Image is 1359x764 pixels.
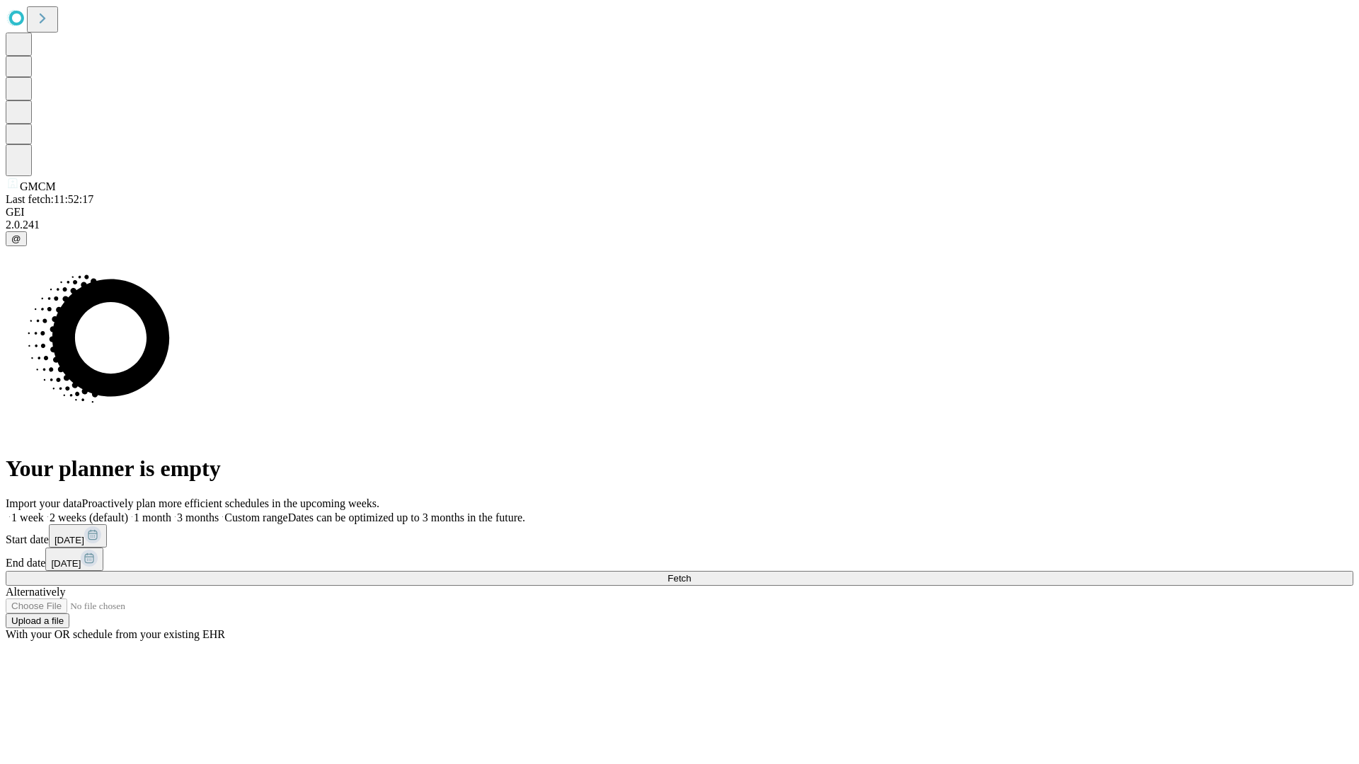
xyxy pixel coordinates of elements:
[667,573,691,584] span: Fetch
[45,548,103,571] button: [DATE]
[6,231,27,246] button: @
[11,511,44,523] span: 1 week
[82,497,379,509] span: Proactively plan more efficient schedules in the upcoming weeks.
[6,206,1353,219] div: GEI
[50,511,128,523] span: 2 weeks (default)
[6,548,1353,571] div: End date
[224,511,287,523] span: Custom range
[6,456,1353,482] h1: Your planner is empty
[6,219,1353,231] div: 2.0.241
[6,524,1353,548] div: Start date
[6,613,69,628] button: Upload a file
[6,628,225,640] span: With your OR schedule from your existing EHR
[134,511,171,523] span: 1 month
[11,233,21,244] span: @
[51,558,81,569] span: [DATE]
[6,571,1353,586] button: Fetch
[288,511,525,523] span: Dates can be optimized up to 3 months in the future.
[6,193,93,205] span: Last fetch: 11:52:17
[6,586,65,598] span: Alternatively
[20,180,56,192] span: GMCM
[6,497,82,509] span: Import your data
[49,524,107,548] button: [DATE]
[177,511,219,523] span: 3 months
[55,535,84,545] span: [DATE]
